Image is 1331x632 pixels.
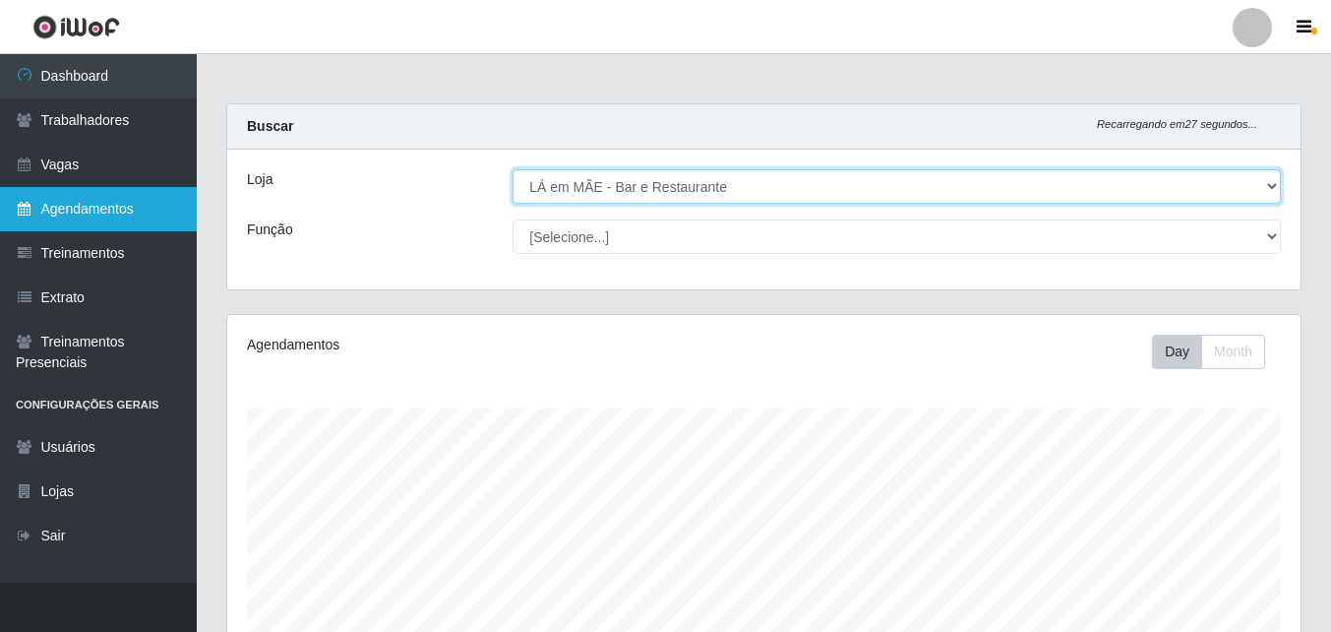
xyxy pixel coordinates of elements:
[247,220,293,240] label: Função
[1097,118,1257,130] i: Recarregando em 27 segundos...
[247,335,660,355] div: Agendamentos
[1152,335,1281,369] div: Toolbar with button groups
[32,15,120,39] img: CoreUI Logo
[247,169,272,190] label: Loja
[1201,335,1265,369] button: Month
[247,118,293,134] strong: Buscar
[1152,335,1265,369] div: First group
[1152,335,1202,369] button: Day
